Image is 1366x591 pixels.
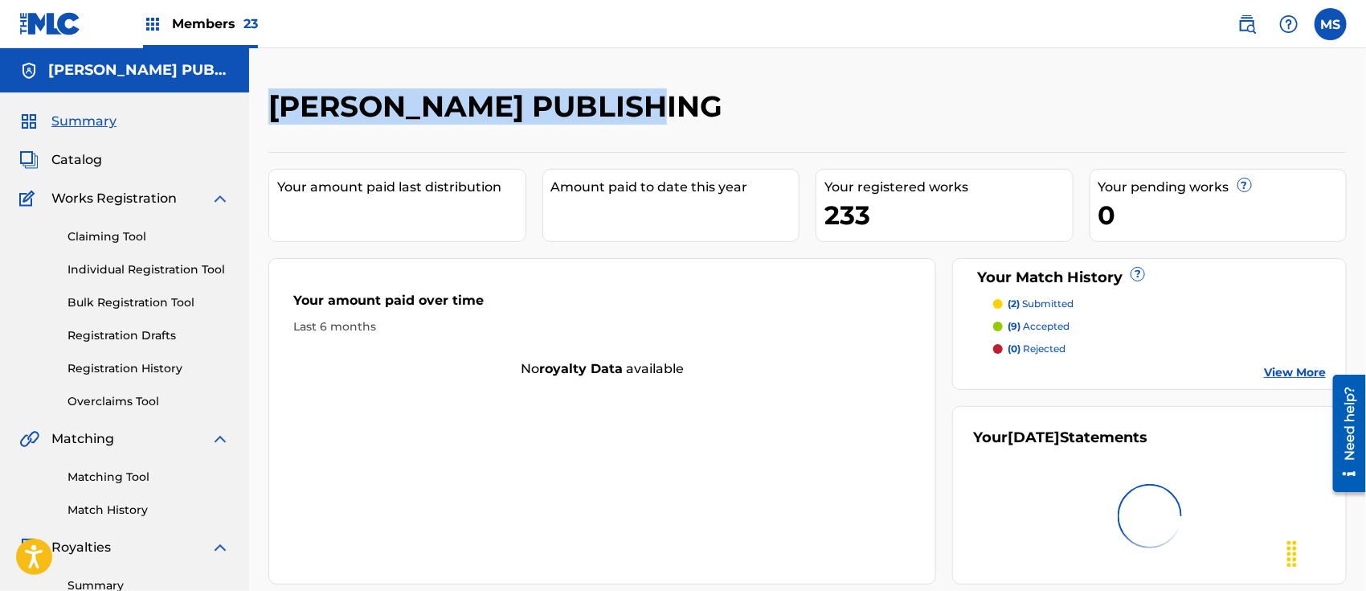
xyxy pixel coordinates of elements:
[1008,298,1020,310] span: (2)
[1113,479,1186,552] img: preloader
[51,189,177,208] span: Works Registration
[993,297,1326,311] a: (2) submitted
[172,14,258,33] span: Members
[211,189,230,208] img: expand
[67,294,230,311] a: Bulk Registration Tool
[48,61,230,80] h5: TOM DOOLIE PUBLISHING
[67,393,230,410] a: Overclaims Tool
[268,88,730,125] h2: [PERSON_NAME] PUBLISHING
[243,16,258,31] span: 23
[277,178,526,197] div: Your amount paid last distribution
[1231,8,1263,40] a: Public Search
[993,319,1326,334] a: (9) accepted
[211,538,230,557] img: expand
[973,427,1147,449] div: Your Statements
[67,469,230,486] a: Matching Tool
[293,291,911,318] div: Your amount paid over time
[19,112,117,131] a: SummarySummary
[1098,178,1347,197] div: Your pending works
[1237,14,1257,34] img: search
[1238,179,1251,191] span: ?
[1008,319,1069,334] p: accepted
[539,361,623,376] strong: royalty data
[293,318,911,335] div: Last 6 months
[1008,320,1020,332] span: (9)
[1286,514,1366,591] iframe: Chat Widget
[551,178,800,197] div: Amount paid to date this year
[1279,14,1299,34] img: help
[51,150,102,170] span: Catalog
[1008,429,1060,446] span: [DATE]
[67,502,230,519] a: Match History
[143,14,162,34] img: Top Rightsholders
[824,197,1073,233] div: 233
[973,267,1326,289] div: Your Match History
[19,189,40,208] img: Works Registration
[67,360,230,377] a: Registration History
[1098,197,1347,233] div: 0
[19,112,39,131] img: Summary
[67,327,230,344] a: Registration Drafts
[51,112,117,131] span: Summary
[1008,343,1020,355] span: (0)
[993,342,1326,356] a: (0) rejected
[67,228,230,245] a: Claiming Tool
[211,429,230,449] img: expand
[1321,369,1366,499] iframe: Resource Center
[1008,342,1065,356] p: rejected
[51,538,111,557] span: Royalties
[67,261,230,278] a: Individual Registration Tool
[1008,297,1074,311] p: submitted
[1279,530,1305,578] div: Drag
[1131,268,1144,281] span: ?
[1273,8,1305,40] div: Help
[269,359,935,379] div: No available
[19,61,39,80] img: Accounts
[51,429,114,449] span: Matching
[824,178,1073,197] div: Your registered works
[1315,8,1347,40] div: User Menu
[19,429,39,449] img: Matching
[19,12,81,35] img: MLC Logo
[19,538,39,557] img: Royalties
[19,150,102,170] a: CatalogCatalog
[19,150,39,170] img: Catalog
[1264,364,1326,381] a: View More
